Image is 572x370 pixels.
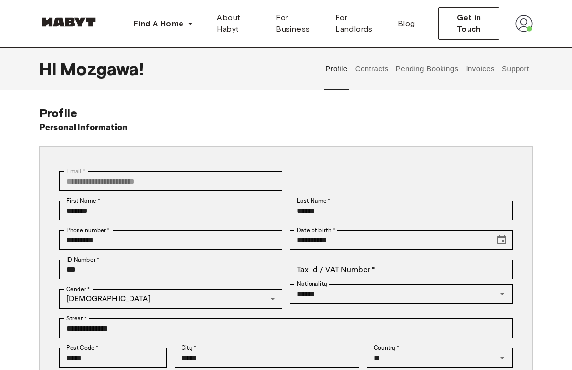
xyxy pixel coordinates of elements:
span: Find A Home [133,18,183,29]
div: user profile tabs [322,47,533,90]
span: For Landlords [335,12,382,35]
label: Phone number [66,226,110,235]
label: Date of birth [297,226,335,235]
h6: Personal Information [39,121,128,134]
label: ID Number [66,255,99,264]
span: Mozgawa ! [60,58,144,79]
img: Habyt [39,17,98,27]
button: Open [495,351,509,365]
button: Open [495,287,509,301]
button: Support [500,47,530,90]
span: Profile [39,106,77,120]
a: Blog [390,8,423,39]
img: avatar [515,15,533,32]
span: About Habyt [217,12,260,35]
span: Blog [398,18,415,29]
button: Pending Bookings [394,47,460,90]
label: Gender [66,285,90,293]
label: First Name [66,196,100,205]
button: Choose date, selected date is Jun 20, 2005 [492,230,512,250]
span: Get in Touch [446,12,491,35]
label: Country [374,344,399,352]
button: Contracts [354,47,390,90]
span: For Business [276,12,319,35]
span: Hi [39,58,60,79]
button: Find A Home [126,14,201,33]
label: Post Code [66,344,99,352]
div: You can't change your email address at the moment. Please reach out to customer support in case y... [59,171,282,191]
button: Profile [324,47,349,90]
label: Last Name [297,196,331,205]
label: Street [66,314,87,323]
button: Invoices [465,47,495,90]
label: Email [66,167,85,176]
a: About Habyt [209,8,268,39]
label: City [182,344,197,352]
label: Nationality [297,280,327,288]
button: Get in Touch [438,7,499,40]
a: For Landlords [327,8,390,39]
a: For Business [268,8,327,39]
div: [DEMOGRAPHIC_DATA] [59,289,282,309]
